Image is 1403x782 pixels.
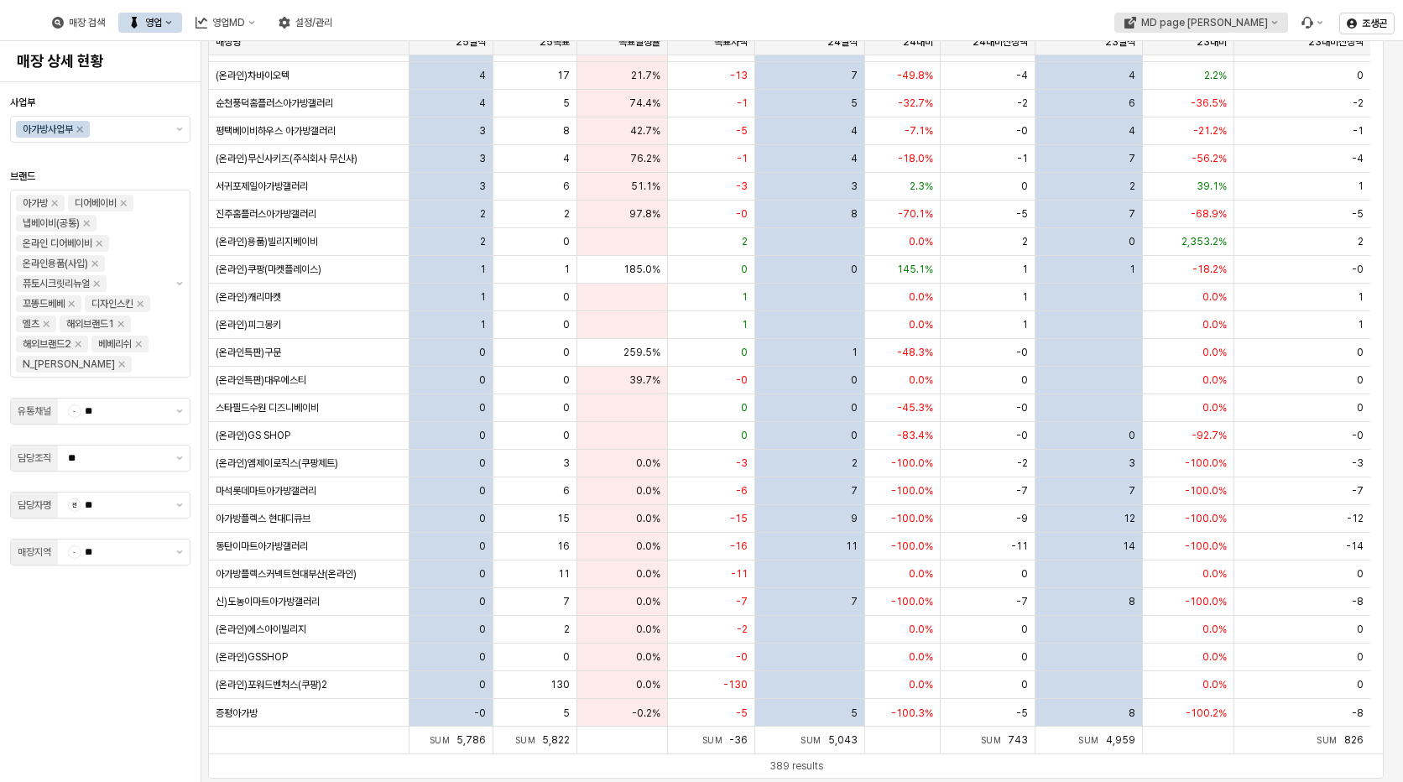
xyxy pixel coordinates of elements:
span: -100.0% [1185,484,1227,498]
span: 2 [1022,235,1028,248]
span: -100.0% [1185,540,1227,553]
span: 1 [480,318,486,331]
span: (온라인)포워드벤처스(쿠팡)2 [216,678,327,691]
span: -100.0% [891,484,933,498]
div: 베베리쉬 [98,336,132,352]
span: 0 [1357,69,1364,82]
span: 0 [479,650,486,664]
span: 0 [741,401,748,414]
span: 증평아가방 [216,706,258,720]
span: 0.0% [636,678,660,691]
span: (온라인)차바이오텍 [216,69,289,82]
div: 영업 [145,17,162,29]
div: Remove 디자인스킨 [137,300,143,307]
span: (온라인)용품)빌리지베이비 [216,235,318,248]
span: -32.7% [898,96,933,110]
span: -100.0% [891,512,933,525]
span: 2 [564,207,570,221]
span: 1 [1358,290,1364,304]
div: 영업 [118,13,182,33]
span: 0.0% [636,484,660,498]
button: 설정/관리 [269,13,342,33]
span: -48.3% [897,346,933,359]
span: 0.0% [1202,623,1227,636]
span: (온라인)무신사키즈(주식회사 무신사) [216,152,357,165]
span: -0.2% [632,706,660,720]
span: 0.0% [1202,650,1227,664]
span: 14 [1123,540,1135,553]
span: -12 [1347,512,1364,525]
span: 0 [1129,429,1135,442]
span: 1 [1022,263,1028,276]
span: -1 [737,96,748,110]
div: 389 results [769,758,823,774]
span: 3 [1129,456,1135,470]
span: 1 [1022,290,1028,304]
span: 브랜드 [10,170,35,182]
span: -100.0% [1185,512,1227,525]
span: -6 [736,484,748,498]
span: 2.3% [910,180,933,193]
span: 7 [1129,152,1135,165]
span: 1 [1358,180,1364,193]
span: -4 [1016,69,1028,82]
div: 매장 검색 [69,17,105,29]
span: -2 [1017,456,1028,470]
div: 아가방 [23,195,48,211]
button: 영업MD [185,13,265,33]
span: 0 [1021,623,1028,636]
span: 2 [480,207,486,221]
span: 1 [1022,318,1028,331]
span: 2.2% [1204,69,1227,82]
span: 3 [851,180,858,193]
span: -11 [731,567,748,581]
span: 0 [563,318,570,331]
span: 0.0% [1202,567,1227,581]
span: 2 [1129,180,1135,193]
div: 온라인 디어베이비 [23,235,92,252]
span: (온라인)쿠팡(마켓플레이스) [216,263,321,276]
span: 1 [564,263,570,276]
span: 0 [479,567,486,581]
button: 매장 검색 [42,13,115,33]
span: 0 [1357,401,1364,414]
span: 0.0% [636,512,660,525]
span: 0 [851,373,858,387]
span: 4 [1129,69,1135,82]
span: 0 [741,346,748,359]
span: 동탄이마트아가방갤러리 [216,540,308,553]
span: -5 [1016,207,1028,221]
span: -100.0% [891,595,933,608]
span: -56.2% [1192,152,1227,165]
div: Remove N_이야이야오 [118,361,125,368]
div: 냅베이비(공통) [23,215,80,232]
span: -16 [730,540,748,553]
span: 0.0% [636,567,660,581]
span: 2 [742,235,748,248]
span: -0 [1016,124,1028,138]
span: 0 [851,401,858,414]
span: (온라인)GSSHOP [216,650,288,664]
span: 신)도농이마트아가방갤러리 [216,595,320,608]
span: 39.7% [629,373,660,387]
span: 0.0% [909,318,933,331]
div: 온라인용품(사입) [23,255,88,272]
span: 8 [851,207,858,221]
span: 8 [1129,595,1135,608]
span: -0 [1016,401,1028,414]
div: 디어베이비 [75,195,117,211]
span: 2 [1358,235,1364,248]
span: 0 [1021,180,1028,193]
div: Menu item 6 [1291,13,1333,33]
span: 0 [1021,373,1028,387]
span: 1 [742,290,748,304]
span: 평택베이비하우스 아가방갤러리 [216,124,336,138]
span: 0 [1357,623,1364,636]
div: 퓨토시크릿리뉴얼 [23,275,90,292]
span: - [69,546,81,558]
span: -4 [1352,152,1364,165]
div: 해외브랜드2 [23,336,71,352]
span: 진주홈플러스아가방갤러리 [216,207,316,221]
span: 2,353.2% [1181,235,1227,248]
